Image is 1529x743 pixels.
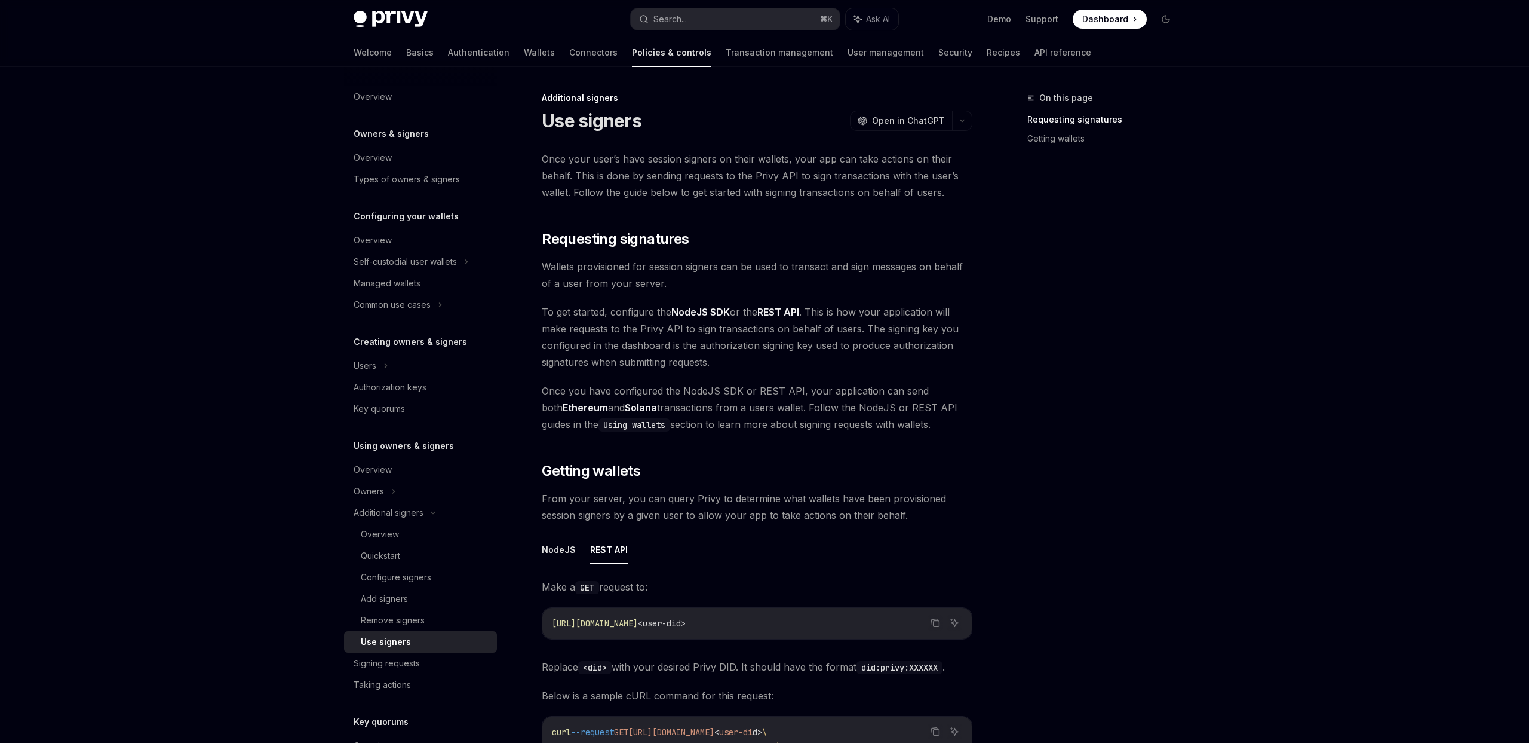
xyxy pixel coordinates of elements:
[354,172,460,186] div: Types of owners & signers
[631,8,840,30] button: Search...⌘K
[361,635,411,649] div: Use signers
[354,151,392,165] div: Overview
[361,613,425,628] div: Remove signers
[354,463,392,477] div: Overview
[542,490,972,524] span: From your server, you can query Privy to determine what wallets have been provisioned session sig...
[638,618,686,629] span: <user-did>
[354,484,384,499] div: Owners
[354,276,420,291] div: Managed wallets
[448,38,509,67] a: Authentication
[344,86,497,108] a: Overview
[671,306,730,319] a: NodeJS SDK
[1082,13,1128,25] span: Dashboard
[344,674,497,696] a: Taking actions
[632,38,711,67] a: Policies & controls
[354,439,454,453] h5: Using owners & signers
[542,687,972,704] span: Below is a sample cURL command for this request:
[856,661,942,674] code: did:privy:XXXXXX
[354,359,376,373] div: Users
[820,14,833,24] span: ⌘ K
[354,127,429,141] h5: Owners & signers
[354,380,426,395] div: Authorization keys
[344,377,497,398] a: Authorization keys
[524,38,555,67] a: Wallets
[571,727,614,738] span: --request
[947,615,962,631] button: Ask AI
[542,536,576,564] button: NodeJS
[552,618,638,629] span: [URL][DOMAIN_NAME]
[344,273,497,294] a: Managed wallets
[1034,38,1091,67] a: API reference
[590,536,628,564] button: REST API
[719,727,753,738] span: user-di
[361,527,399,542] div: Overview
[344,610,497,631] a: Remove signers
[542,579,972,595] span: Make a request to:
[1156,10,1175,29] button: Toggle dark mode
[354,38,392,67] a: Welcome
[354,678,411,692] div: Taking actions
[361,549,400,563] div: Quickstart
[1027,129,1185,148] a: Getting wallets
[354,233,392,247] div: Overview
[872,115,945,127] span: Open in ChatGPT
[614,727,628,738] span: GET
[344,653,497,674] a: Signing requests
[344,588,497,610] a: Add signers
[578,661,612,674] code: <did>
[552,727,571,738] span: curl
[542,383,972,433] span: Once you have configured the NodeJS SDK or REST API, your application can send both and transacti...
[848,38,924,67] a: User management
[625,402,657,414] a: Solana
[344,147,497,169] a: Overview
[354,11,428,27] img: dark logo
[361,570,431,585] div: Configure signers
[938,38,972,67] a: Security
[354,255,457,269] div: Self-custodial user wallets
[563,402,608,414] a: Ethereum
[354,715,409,729] h5: Key quorums
[344,230,497,251] a: Overview
[354,656,420,671] div: Signing requests
[866,13,890,25] span: Ask AI
[354,298,431,312] div: Common use cases
[542,258,972,292] span: Wallets provisioned for session signers can be used to transact and sign messages on behalf of a ...
[361,592,408,606] div: Add signers
[344,524,497,545] a: Overview
[850,111,952,131] button: Open in ChatGPT
[714,727,719,738] span: <
[344,631,497,653] a: Use signers
[757,727,762,738] span: >
[598,418,670,432] code: Using wallets
[653,12,687,26] div: Search...
[354,335,467,349] h5: Creating owners & signers
[542,110,641,132] h1: Use signers
[928,724,943,739] button: Copy the contents from the code block
[846,8,898,30] button: Ask AI
[542,151,972,201] span: Once your user’s have session signers on their wallets, your app can take actions on their behalf...
[344,567,497,588] a: Configure signers
[344,169,497,190] a: Types of owners & signers
[1039,91,1093,105] span: On this page
[575,581,599,594] code: GET
[753,727,757,738] span: d
[344,398,497,420] a: Key quorums
[928,615,943,631] button: Copy the contents from the code block
[406,38,434,67] a: Basics
[354,402,405,416] div: Key quorums
[757,306,799,319] a: REST API
[1026,13,1058,25] a: Support
[726,38,833,67] a: Transaction management
[354,90,392,104] div: Overview
[542,304,972,371] span: To get started, configure the or the . This is how your application will make requests to the Pri...
[628,727,714,738] span: [URL][DOMAIN_NAME]
[947,724,962,739] button: Ask AI
[354,506,423,520] div: Additional signers
[344,459,497,481] a: Overview
[762,727,767,738] span: \
[542,92,972,104] div: Additional signers
[1027,110,1185,129] a: Requesting signatures
[1073,10,1147,29] a: Dashboard
[569,38,618,67] a: Connectors
[987,38,1020,67] a: Recipes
